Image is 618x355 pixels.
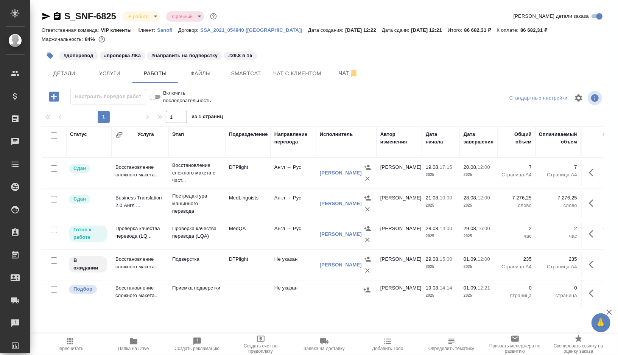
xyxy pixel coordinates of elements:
[464,285,478,291] p: 01.09,
[42,12,51,21] button: Скопировать ссылку для ЯМессенджера
[112,280,168,307] td: Восстановление сложного макета...
[172,225,221,240] p: Проверка качества перевода (LQA)
[377,252,422,278] td: [PERSON_NAME]
[478,195,490,201] p: 12:00
[172,192,221,215] p: Постредактура машинного перевода
[157,27,178,33] p: Sanofi
[320,262,362,268] a: [PERSON_NAME]
[539,131,577,146] div: Оплачиваемый объем
[225,160,271,186] td: DTPlight
[112,221,168,248] td: Проверка качества перевода (LQ...
[584,225,602,243] button: Здесь прячутся важные кнопки
[271,252,316,278] td: Не указан
[320,170,362,176] a: [PERSON_NAME]
[349,69,358,78] svg: Отписаться
[209,11,218,21] button: Доп статусы указывают на важность/срочность заказа
[539,292,577,299] p: страница
[478,256,490,262] p: 12:00
[539,163,577,171] p: 7
[464,256,478,262] p: 01.09,
[426,131,456,146] div: Дата начала
[137,131,154,138] div: Услуга
[514,12,589,20] span: [PERSON_NAME] детали заказа
[271,280,316,307] td: Не указан
[271,190,316,217] td: Англ → Рус
[464,195,478,201] p: 28.08,
[64,52,93,59] p: #доперевод
[345,27,382,33] p: [DATE] 12:22
[228,52,252,59] p: #29.8 в 15
[448,27,464,33] p: Итого:
[440,226,452,231] p: 14:00
[172,255,221,263] p: Подверстка
[362,162,373,173] button: Назначить
[102,334,165,355] button: Папка на Drive
[200,26,308,33] a: SSA_2021_054940 ([GEOGRAPHIC_DATA])
[165,334,229,355] button: Создать рекламацию
[382,27,411,33] p: Дата сдачи:
[377,160,422,186] td: [PERSON_NAME]
[356,334,420,355] button: Добавить Todo
[507,92,570,104] div: split button
[170,13,195,20] button: Срочный
[172,284,221,292] p: Приемка подверстки
[584,284,602,302] button: Здесь прячутся важные кнопки
[478,226,490,231] p: 16:00
[320,131,353,138] div: Исполнитель
[420,334,483,355] button: Определить тематику
[362,234,373,246] button: Удалить
[584,163,602,182] button: Здесь прячутся важные кнопки
[99,52,146,58] span: проверка ЛКа
[426,195,440,201] p: 21.08,
[42,36,85,42] p: Маржинальность:
[428,346,474,351] span: Определить тематику
[372,346,403,351] span: Добавить Todo
[426,171,456,179] p: 2025
[271,160,316,186] td: Англ → Рус
[112,190,168,217] td: Business Translation 2.0 Англ ...
[126,13,151,20] button: В работе
[229,334,293,355] button: Создать счет на предоплату
[501,202,532,209] p: слово
[112,252,168,278] td: Восстановление сложного макета...
[146,52,223,58] span: направить на подверстку
[46,69,83,78] span: Детали
[166,11,204,22] div: В работе
[539,225,577,232] p: 2
[174,346,219,351] span: Создать рекламацию
[92,69,128,78] span: Услуги
[73,165,86,172] p: Сдан
[68,255,108,273] div: Исполнитель назначен, приступать к работе пока рано
[64,11,116,21] a: S_SNF-6825
[172,131,184,138] div: Этап
[122,11,160,22] div: В работе
[426,292,456,299] p: 2025
[411,27,448,33] p: [DATE] 12:21
[112,160,168,186] td: Восстановление сложного макета...
[377,280,422,307] td: [PERSON_NAME]
[501,131,532,146] div: Общий объем
[501,171,532,179] p: Страница А4
[73,257,103,272] p: В ожидании
[320,201,362,206] a: [PERSON_NAME]
[539,194,577,202] p: 7 276,25
[426,285,440,291] p: 19.08,
[73,285,92,293] p: Подбор
[68,163,108,174] div: Менеджер проверил работу исполнителя, передает ее на следующий этап
[228,69,264,78] span: Smartcat
[377,221,422,248] td: [PERSON_NAME]
[56,346,83,351] span: Пересчитать
[539,255,577,263] p: 235
[426,263,456,271] p: 2025
[101,27,137,33] p: VIP клиенты
[426,232,456,240] p: 2025
[464,131,494,146] div: Дата завершения
[163,89,222,104] span: Включить последовательность
[73,195,86,203] p: Сдан
[271,221,316,248] td: Англ → Рус
[501,292,532,299] p: страница
[274,131,312,146] div: Направление перевода
[362,254,373,265] button: Назначить
[85,36,97,42] p: 84%
[478,285,490,291] p: 12:21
